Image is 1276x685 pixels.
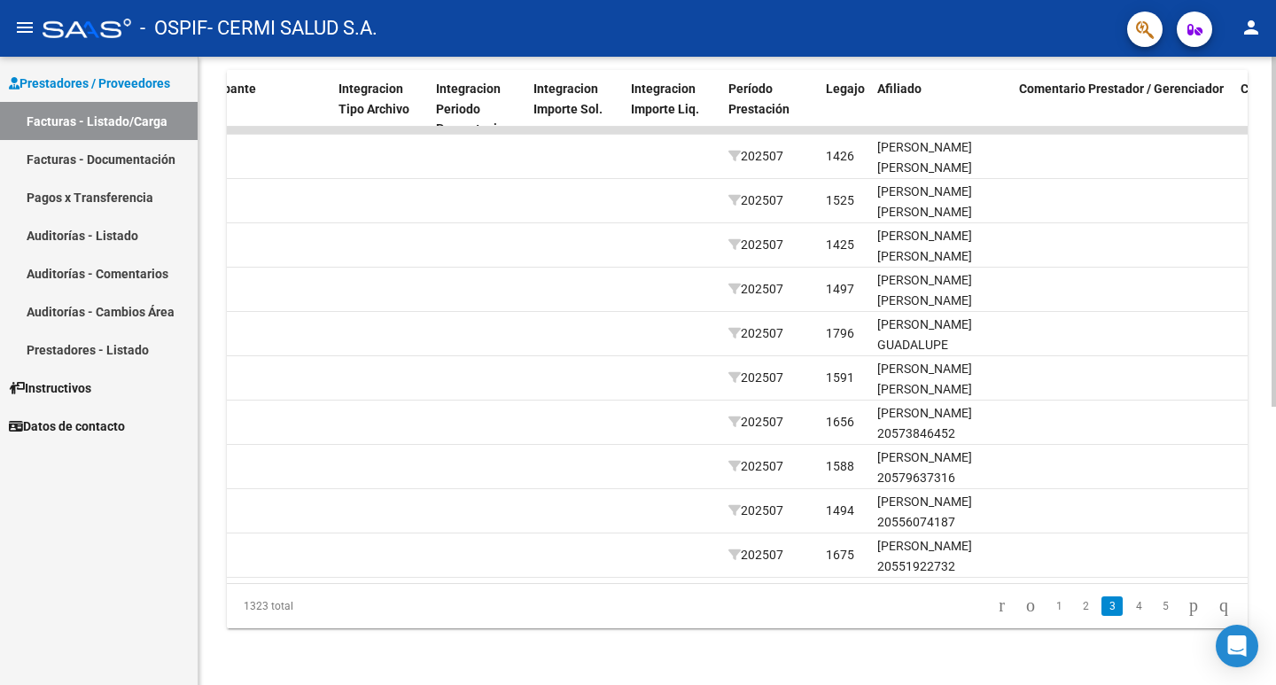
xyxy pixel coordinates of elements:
a: 5 [1155,596,1176,616]
datatable-header-cell: Integracion Tipo Archivo [331,70,429,148]
li: page 4 [1125,591,1152,621]
span: Datos de contacto [9,416,125,436]
a: 4 [1128,596,1149,616]
div: 1425 [826,235,854,255]
div: [PERSON_NAME] [PERSON_NAME] 20498849688 [877,226,1005,286]
a: go to previous page [1018,596,1043,616]
span: Prestadores / Proveedores [9,74,170,93]
span: - OSPIF [140,9,207,48]
a: 3 [1101,596,1123,616]
div: [PERSON_NAME] GUADALUPE 23555877684 [877,315,1005,375]
div: 1494 [826,501,854,521]
div: 1796 [826,323,854,344]
div: 1426 [826,146,854,167]
mat-icon: person [1241,17,1262,38]
div: 1497 [826,279,854,300]
span: - CERMI SALUD S.A. [207,9,377,48]
div: 1588 [826,456,854,477]
datatable-header-cell: Legajo [819,70,870,148]
a: 2 [1075,596,1096,616]
div: [PERSON_NAME] [PERSON_NAME] 20561229814 [877,137,1005,198]
span: Afiliado [877,82,922,96]
div: 1656 [826,412,854,432]
span: Legajo [826,82,865,96]
div: 1591 [826,368,854,388]
datatable-header-cell: Afiliado [870,70,1012,148]
span: Integracion Tipo Archivo [338,82,409,116]
span: Instructivos [9,378,91,398]
a: go to last page [1211,596,1236,616]
span: 202507 [728,149,783,163]
span: 202507 [728,326,783,340]
span: 202507 [728,370,783,385]
span: Integracion Importe Liq. [631,82,699,116]
span: Integracion Periodo Presentacion [436,82,511,136]
span: Período Prestación [728,82,790,116]
span: 202507 [728,282,783,296]
div: Open Intercom Messenger [1216,625,1258,667]
div: [PERSON_NAME] 20579637316 [877,448,1005,488]
a: go to first page [991,596,1013,616]
span: Integracion Importe Sol. [533,82,603,116]
a: go to next page [1181,596,1206,616]
div: [PERSON_NAME] 20551922732 [877,536,1005,577]
div: [PERSON_NAME] 20573846452 [877,403,1005,444]
li: page 5 [1152,591,1179,621]
span: 202507 [728,548,783,562]
li: page 1 [1046,591,1072,621]
a: 1 [1048,596,1070,616]
datatable-header-cell: Integracion Importe Sol. [526,70,624,148]
div: [PERSON_NAME] [PERSON_NAME] 27556775112 [877,182,1005,242]
datatable-header-cell: Período Prestación [721,70,819,148]
div: 1323 total [227,584,428,628]
div: [PERSON_NAME] [PERSON_NAME] 27575422913 [877,359,1005,419]
span: 202507 [728,503,783,518]
datatable-header-cell: Integracion Periodo Presentacion [429,70,526,148]
li: page 2 [1072,591,1099,621]
li: page 3 [1099,591,1125,621]
span: 202507 [728,193,783,207]
span: 202507 [728,415,783,429]
div: [PERSON_NAME] 20556074187 [877,492,1005,533]
span: 202507 [728,459,783,473]
div: 1525 [826,191,854,211]
div: 1675 [826,545,854,565]
mat-icon: menu [14,17,35,38]
span: 202507 [728,237,783,252]
datatable-header-cell: Integracion Importe Liq. [624,70,721,148]
datatable-header-cell: Comentario Prestador / Gerenciador [1012,70,1233,148]
span: Comentario Prestador / Gerenciador [1019,82,1224,96]
datatable-header-cell: Comprobante [172,70,331,148]
div: [PERSON_NAME] [PERSON_NAME] 27571643427 [877,270,1005,331]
